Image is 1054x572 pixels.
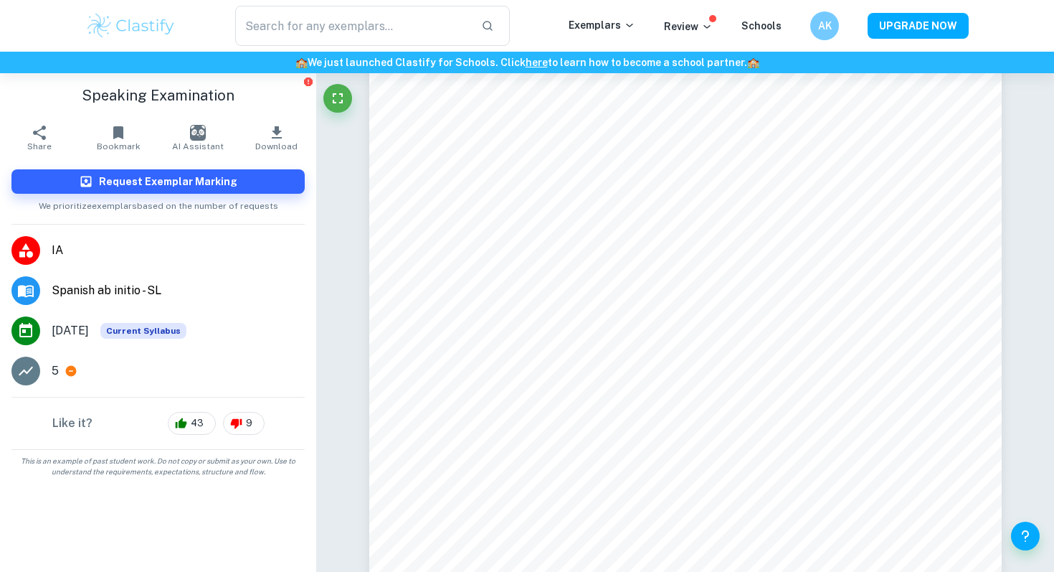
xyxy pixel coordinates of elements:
span: Download [255,141,298,151]
img: AI Assistant [190,125,206,141]
img: Clastify logo [85,11,176,40]
span: 🏫 [747,57,759,68]
button: Bookmark [79,118,158,158]
span: 🏫 [295,57,308,68]
button: Help and Feedback [1011,522,1040,550]
p: Exemplars [569,17,635,33]
span: [DATE] [52,322,89,339]
span: Current Syllabus [100,323,186,339]
div: 9 [223,412,265,435]
span: 43 [183,416,212,431]
span: Bookmark [97,141,141,151]
p: Review [664,19,713,34]
h1: Speaking Examination [11,85,305,106]
input: Search for any exemplars... [235,6,470,46]
div: This exemplar is based on the current syllabus. Feel free to refer to it for inspiration/ideas wh... [100,323,186,339]
button: UPGRADE NOW [868,13,969,39]
button: AI Assistant [158,118,237,158]
h6: Like it? [52,415,92,432]
a: here [526,57,548,68]
h6: We just launched Clastify for Schools. Click to learn how to become a school partner. [3,55,1051,70]
button: Download [237,118,316,158]
h6: Request Exemplar Marking [99,174,237,189]
button: Fullscreen [323,84,352,113]
span: We prioritize exemplars based on the number of requests [39,194,278,212]
button: Request Exemplar Marking [11,169,305,194]
h6: AK [817,18,833,34]
button: AK [810,11,839,40]
span: IA [52,242,305,259]
span: Spanish ab initio - SL [52,282,305,299]
span: Share [27,141,52,151]
p: 5 [52,362,59,380]
a: Schools [741,20,782,32]
span: 9 [238,416,260,431]
button: Report issue [303,76,313,87]
div: 43 [168,412,216,435]
span: This is an example of past student work. Do not copy or submit as your own. Use to understand the... [6,456,310,477]
span: AI Assistant [172,141,224,151]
